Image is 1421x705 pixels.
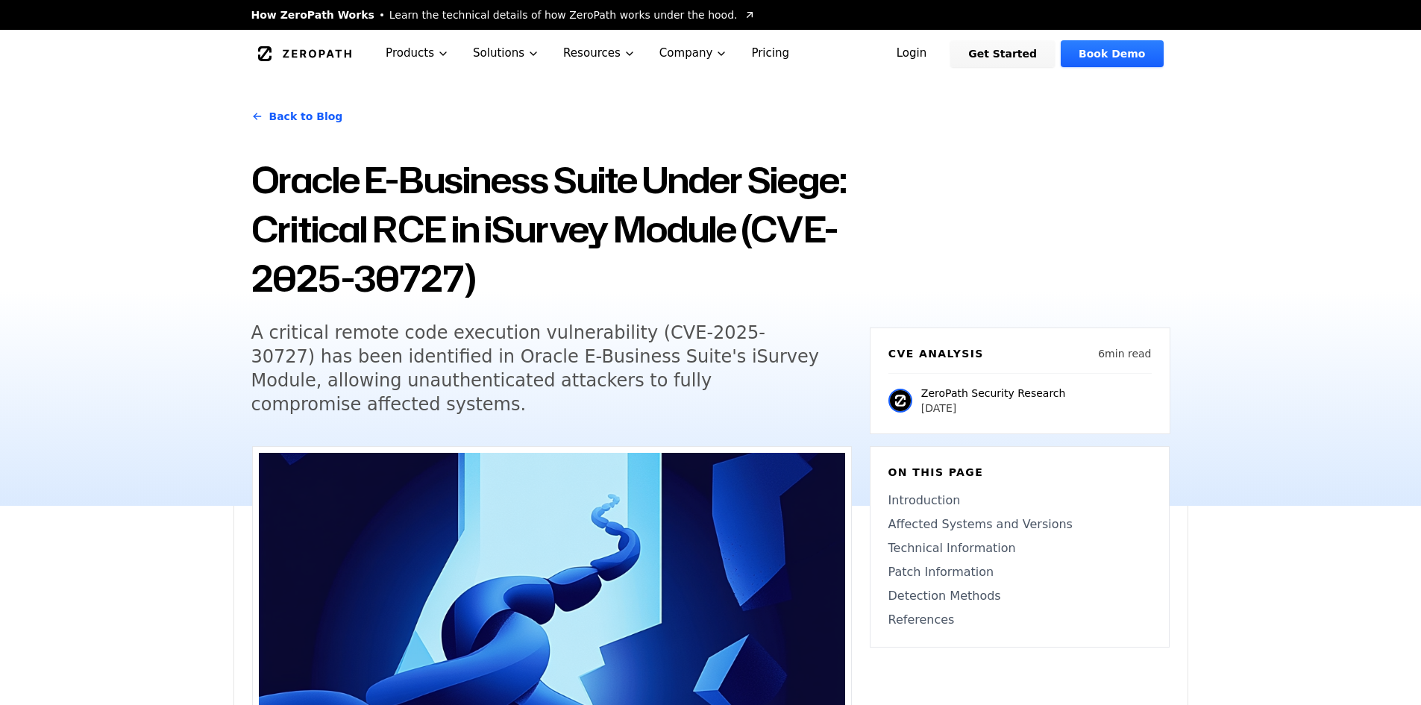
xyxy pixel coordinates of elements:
[888,389,912,413] img: ZeroPath Security Research
[888,611,1151,629] a: References
[1098,346,1151,361] p: 6 min read
[374,30,461,77] button: Products
[888,587,1151,605] a: Detection Methods
[251,7,374,22] span: How ZeroPath Works
[888,516,1151,533] a: Affected Systems and Versions
[647,30,740,77] button: Company
[251,155,852,303] h1: Oracle E-Business Suite Under Siege: Critical RCE in iSurvey Module (CVE-2025-30727)
[879,40,945,67] a: Login
[888,563,1151,581] a: Patch Information
[921,386,1066,401] p: ZeroPath Security Research
[461,30,551,77] button: Solutions
[921,401,1066,416] p: [DATE]
[251,7,756,22] a: How ZeroPath WorksLearn the technical details of how ZeroPath works under the hood.
[888,492,1151,510] a: Introduction
[1061,40,1163,67] a: Book Demo
[389,7,738,22] span: Learn the technical details of how ZeroPath works under the hood.
[888,346,984,361] h6: CVE Analysis
[888,465,1151,480] h6: On this page
[251,95,343,137] a: Back to Blog
[251,321,824,416] h5: A critical remote code execution vulnerability (CVE-2025-30727) has been identified in Oracle E-B...
[551,30,647,77] button: Resources
[888,539,1151,557] a: Technical Information
[233,30,1188,77] nav: Global
[739,30,801,77] a: Pricing
[950,40,1055,67] a: Get Started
